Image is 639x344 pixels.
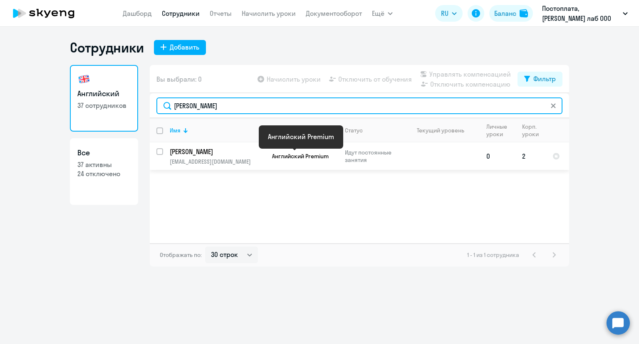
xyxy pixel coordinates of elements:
div: Имя [170,127,181,134]
span: Отображать по: [160,251,202,259]
h3: Все [77,147,131,158]
a: Документооборот [306,9,362,17]
p: [EMAIL_ADDRESS][DOMAIN_NAME] [170,158,265,165]
p: 37 активны [77,160,131,169]
a: Сотрудники [162,9,200,17]
img: english [77,72,91,86]
td: 0 [480,142,515,170]
a: Дашборд [123,9,152,17]
a: Английский37 сотрудников [70,65,138,132]
div: Английский Premium [268,132,334,142]
div: Корп. уроки [522,123,539,138]
button: Постоплата, [PERSON_NAME] лаб ООО [538,3,632,23]
p: Постоплата, [PERSON_NAME] лаб ООО [542,3,619,23]
p: 37 сотрудников [77,101,131,110]
div: Баланс [494,8,516,18]
div: Добавить [170,42,199,52]
button: Ещё [372,5,393,22]
a: Начислить уроки [242,9,296,17]
div: Личные уроки [486,123,515,138]
button: Фильтр [518,72,562,87]
span: Ещё [372,8,384,18]
div: Корп. уроки [522,123,545,138]
div: Фильтр [533,74,556,84]
p: 24 отключено [77,169,131,178]
span: RU [441,8,448,18]
span: Вы выбрали: 0 [156,74,202,84]
div: Статус [345,127,363,134]
span: Английский Premium [272,152,329,160]
img: balance [520,9,528,17]
div: Имя [170,127,265,134]
div: Текущий уровень [417,127,464,134]
h1: Сотрудники [70,39,144,56]
h3: Английский [77,88,131,99]
button: Добавить [154,40,206,55]
a: Все37 активны24 отключено [70,138,138,205]
div: Текущий уровень [409,127,479,134]
a: Отчеты [210,9,232,17]
p: Идут постоянные занятия [345,149,402,164]
input: Поиск по имени, email, продукту или статусу [156,97,562,114]
td: 2 [515,142,546,170]
button: RU [435,5,463,22]
button: Балансbalance [489,5,533,22]
div: Статус [345,127,402,134]
div: Личные уроки [486,123,508,138]
p: [PERSON_NAME] [170,147,264,156]
a: [PERSON_NAME] [170,147,265,156]
span: 1 - 1 из 1 сотрудника [467,251,519,259]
